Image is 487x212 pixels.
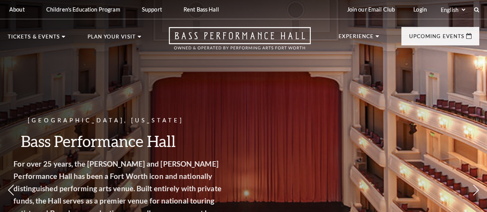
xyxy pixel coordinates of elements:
[8,34,60,43] p: Tickets & Events
[88,34,136,43] p: Plan Your Visit
[339,34,374,43] p: Experience
[439,6,467,13] select: Select:
[409,34,464,43] p: Upcoming Events
[9,6,25,13] p: About
[31,131,243,151] h3: Bass Performance Hall
[46,6,120,13] p: Children's Education Program
[184,6,219,13] p: Rent Bass Hall
[142,6,162,13] p: Support
[31,116,243,125] p: [GEOGRAPHIC_DATA], [US_STATE]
